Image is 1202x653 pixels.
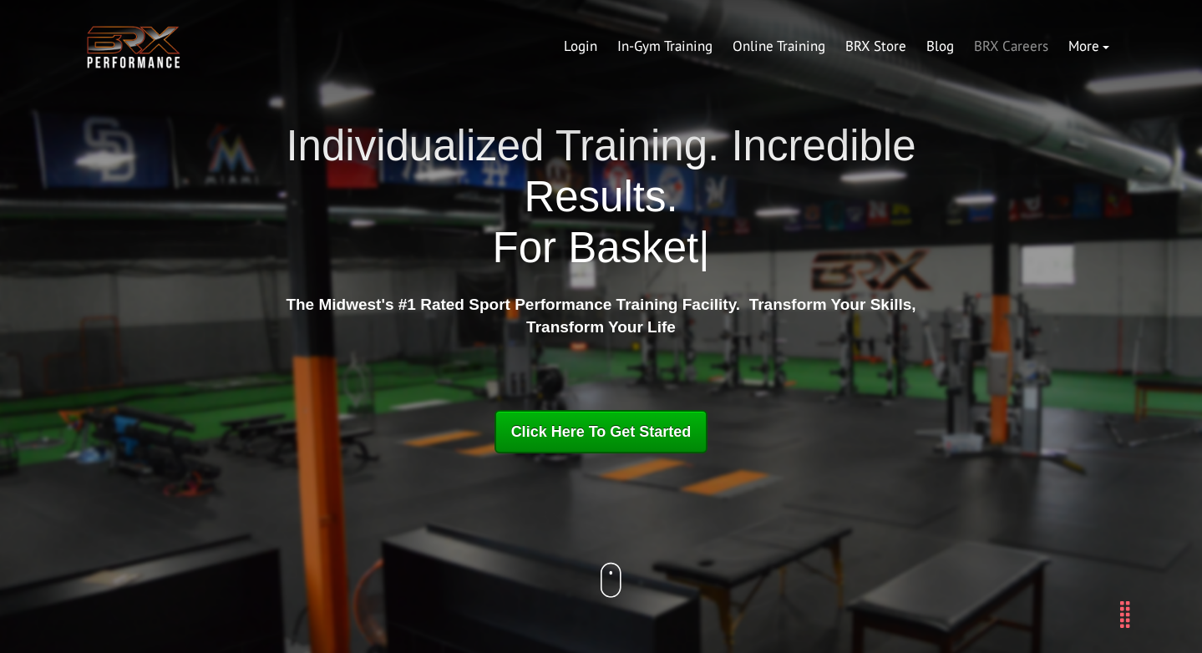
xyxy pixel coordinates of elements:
[956,473,1202,653] iframe: Chat Widget
[84,22,184,73] img: BRX Transparent Logo-2
[964,27,1058,67] a: BRX Careers
[494,410,708,453] a: Click Here To Get Started
[916,27,964,67] a: Blog
[698,224,709,271] span: |
[607,27,723,67] a: In-Gym Training
[286,296,915,336] strong: The Midwest's #1 Rated Sport Performance Training Facility. Transform Your Skills, Transform Your...
[554,27,607,67] a: Login
[493,224,699,271] span: For Basket
[1058,27,1119,67] a: More
[1112,590,1139,640] div: Drag
[723,27,835,67] a: Online Training
[554,27,1119,67] div: Navigation Menu
[280,120,923,274] h1: Individualized Training. Incredible Results.
[835,27,916,67] a: BRX Store
[511,423,692,440] span: Click Here To Get Started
